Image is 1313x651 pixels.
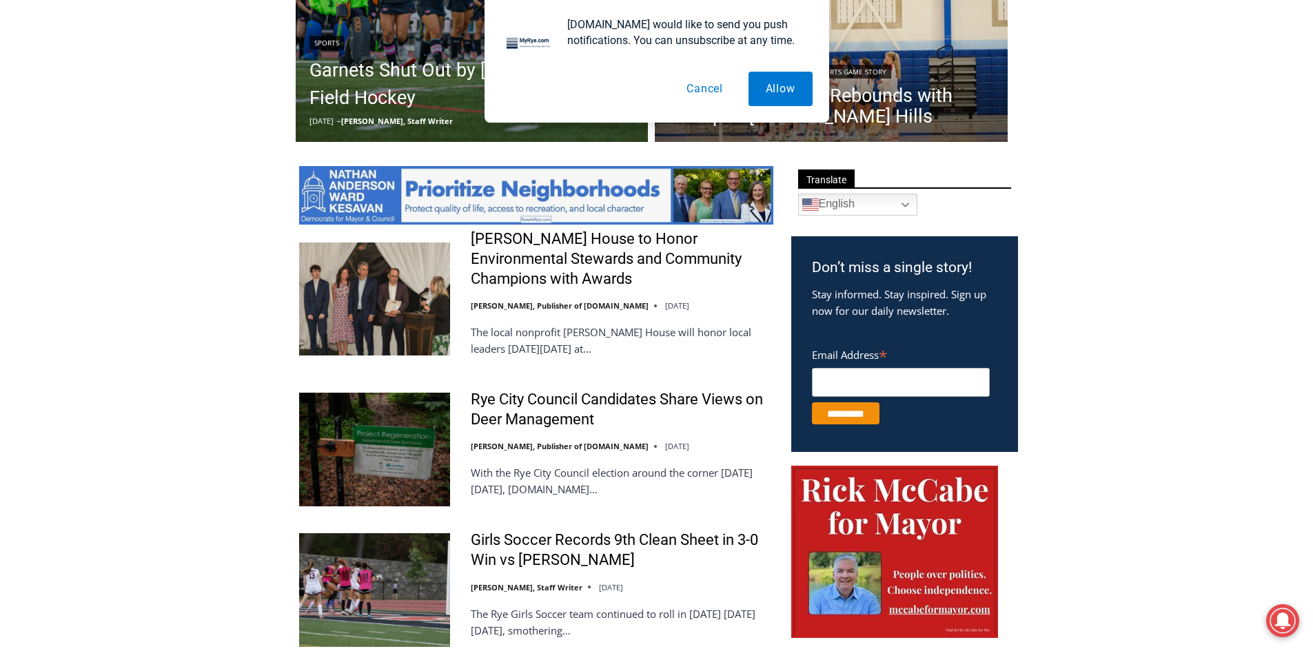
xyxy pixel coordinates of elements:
[11,138,183,170] h4: [PERSON_NAME] Read Sanctuary Fall Fest: [DATE]
[802,196,819,213] img: en
[791,466,998,638] img: McCabe for Mayor
[812,341,990,366] label: Email Address
[299,533,450,646] img: Girls Soccer Records 9th Clean Sheet in 3-0 Win vs Harrison
[471,229,773,289] a: [PERSON_NAME] House to Honor Environmental Stewards and Community Champions with Awards
[669,85,994,127] a: Volleyball Instantly Rebounds with Sweep of [PERSON_NAME] Hills
[309,116,334,126] time: [DATE]
[669,72,740,106] button: Cancel
[1,137,206,172] a: [PERSON_NAME] Read Sanctuary Fall Fest: [DATE]
[599,582,623,592] time: [DATE]
[471,464,773,497] p: With the Rye City Council election around the corner [DATE][DATE], [DOMAIN_NAME]…
[471,324,773,357] p: The local nonprofit [PERSON_NAME] House will honor local leaders [DATE][DATE] at…
[798,169,855,188] span: Translate
[161,116,167,130] div: 6
[471,300,649,311] a: [PERSON_NAME], Publisher of [DOMAIN_NAME]
[360,137,639,168] span: Intern @ [DOMAIN_NAME]
[556,17,813,48] div: [DOMAIN_NAME] would like to send you push notifications. You can unsubscribe at any time.
[299,242,450,355] img: Wainwright House to Honor Environmental Stewards and Community Champions with Awards
[145,116,151,130] div: 1
[332,134,668,172] a: Intern @ [DOMAIN_NAME]
[812,257,997,279] h3: Don’t miss a single story!
[471,441,649,451] a: [PERSON_NAME], Publisher of [DOMAIN_NAME]
[812,286,997,319] p: Stay informed. Stay inspired. Sign up now for our daily newsletter.
[337,116,341,126] span: –
[471,582,582,592] a: [PERSON_NAME], Staff Writer
[471,606,773,639] p: The Rye Girls Soccer team continued to roll in [DATE] [DATE][DATE], smothering…
[154,116,158,130] div: /
[348,1,651,134] div: "[PERSON_NAME] and I covered the [DATE] Parade, which was a really eye opening experience as I ha...
[341,116,453,126] a: [PERSON_NAME], Staff Writer
[749,72,813,106] button: Allow
[665,441,689,451] time: [DATE]
[471,530,773,570] a: Girls Soccer Records 9th Clean Sheet in 3-0 Win vs [PERSON_NAME]
[665,300,689,311] time: [DATE]
[471,390,773,429] a: Rye City Council Candidates Share Views on Deer Management
[299,393,450,506] img: Rye City Council Candidates Share Views on Deer Management
[1,1,137,137] img: s_800_29ca6ca9-f6cc-433c-a631-14f6620ca39b.jpeg
[501,17,556,72] img: notification icon
[145,41,199,113] div: Co-sponsored by Westchester County Parks
[798,194,917,216] a: English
